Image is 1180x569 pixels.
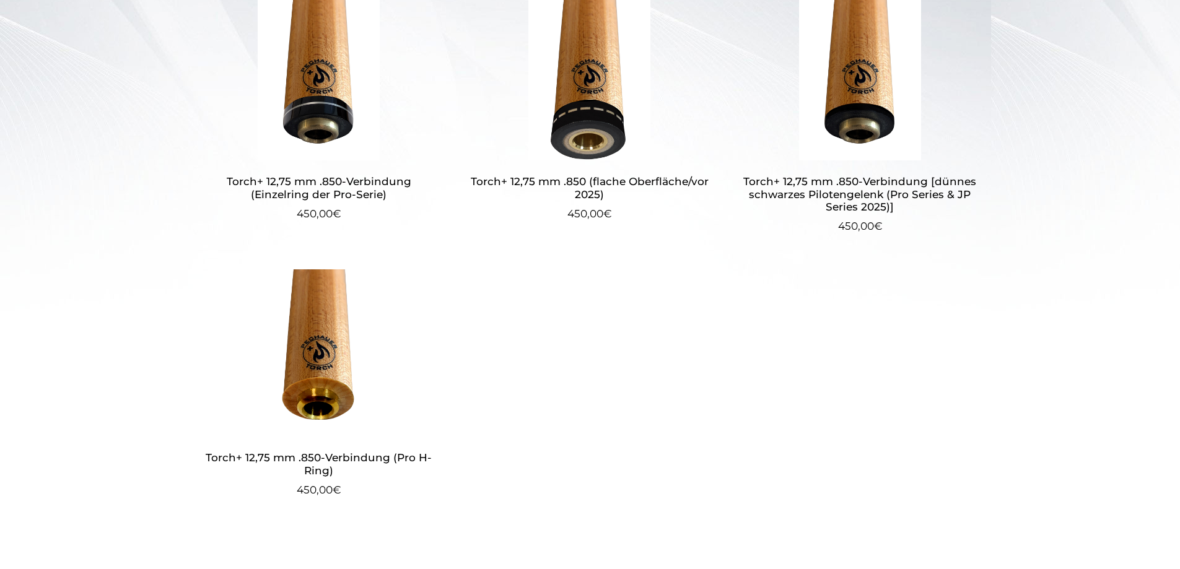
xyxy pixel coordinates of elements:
[206,451,432,476] font: Torch+ 12,75 mm .850-Verbindung (Pro H-Ring)
[227,175,411,200] font: Torch+ 12,75 mm .850-Verbindung (Einzelring der Pro-Serie)
[874,220,882,232] font: €
[471,175,709,200] font: Torch+ 12,75 mm .850 (flache Oberfläche/vor 2025)
[333,484,341,496] font: €
[838,220,874,232] font: 450,00
[297,484,333,496] font: 450,00
[743,175,976,213] font: Torch+ 12,75 mm .850-Verbindung [dünnes schwarzes Pilotengelenk (Pro Series & JP Series 2025)]
[333,207,341,220] font: €
[297,207,333,220] font: 450,00
[199,269,440,498] a: Torch+ 12,75 mm .850-Verbindung (Pro H-Ring) 450,00€
[199,269,440,437] img: Torch+ 12,75 mm .850-Verbindung (Pro H-Ring)
[603,207,611,220] font: €
[567,207,603,220] font: 450,00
